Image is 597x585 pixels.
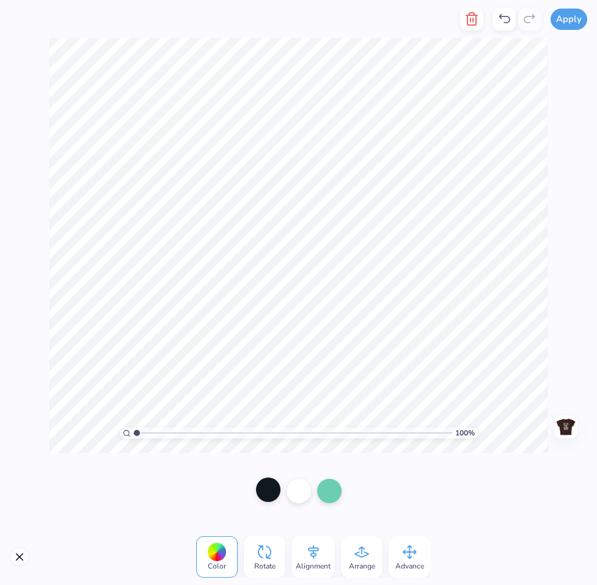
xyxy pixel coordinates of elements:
[296,561,331,571] span: Alignment
[455,427,475,438] span: 100 %
[349,561,375,571] span: Arrange
[10,547,29,567] button: Close
[254,561,276,571] span: Rotate
[551,9,587,30] button: Apply
[556,417,576,437] img: Back
[395,561,424,571] span: Advance
[208,561,226,571] span: Color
